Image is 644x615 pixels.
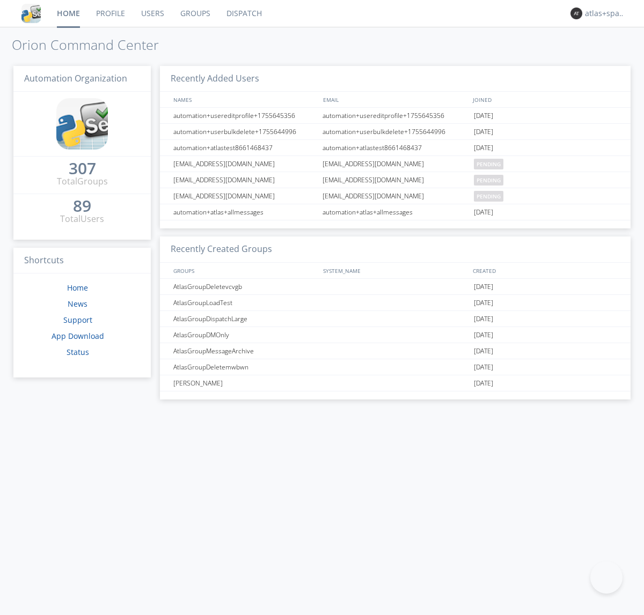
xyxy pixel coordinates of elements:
[171,327,319,343] div: AtlasGroupDMOnly
[21,4,41,23] img: cddb5a64eb264b2086981ab96f4c1ba7
[171,343,319,359] div: AtlasGroupMessageArchive
[160,156,631,172] a: [EMAIL_ADDRESS][DOMAIN_NAME][EMAIL_ADDRESS][DOMAIN_NAME]pending
[474,327,493,343] span: [DATE]
[171,140,319,155] div: automation+atlastest8661468437
[56,98,108,150] img: cddb5a64eb264b2086981ab96f4c1ba7
[69,163,96,174] div: 307
[171,279,319,294] div: AtlasGroupDeletevcvgb
[160,108,631,124] a: automation+usereditprofile+1755645356automation+usereditprofile+1755645356[DATE]
[73,201,91,213] a: 89
[171,108,319,123] div: automation+usereditprofile+1755645356
[160,236,631,263] h3: Recently Created Groups
[320,156,471,172] div: [EMAIL_ADDRESS][DOMAIN_NAME]
[171,263,318,278] div: GROUPS
[474,343,493,359] span: [DATE]
[160,295,631,311] a: AtlasGroupLoadTest[DATE]
[160,66,631,92] h3: Recently Added Users
[57,175,108,188] div: Total Groups
[171,359,319,375] div: AtlasGroupDeletemwbwn
[60,213,104,225] div: Total Users
[160,375,631,391] a: [PERSON_NAME][DATE]
[320,204,471,220] div: automation+atlas+allmessages
[160,124,631,140] a: automation+userbulkdelete+1755644996automation+userbulkdelete+1755644996[DATE]
[474,124,493,140] span: [DATE]
[24,72,127,84] span: Automation Organization
[585,8,625,19] div: atlas+spanish0002
[73,201,91,211] div: 89
[320,108,471,123] div: automation+usereditprofile+1755645356
[160,327,631,343] a: AtlasGroupDMOnly[DATE]
[590,561,623,594] iframe: Toggle Customer Support
[171,375,319,391] div: [PERSON_NAME]
[13,248,151,274] h3: Shortcuts
[470,92,620,107] div: JOINED
[160,204,631,220] a: automation+atlas+allmessagesautomation+atlas+allmessages[DATE]
[171,172,319,188] div: [EMAIL_ADDRESS][DOMAIN_NAME]
[160,311,631,327] a: AtlasGroupDispatchLarge[DATE]
[474,108,493,124] span: [DATE]
[320,263,470,278] div: SYSTEM_NAME
[474,359,493,375] span: [DATE]
[474,295,493,311] span: [DATE]
[52,331,104,341] a: App Download
[474,175,503,186] span: pending
[69,163,96,175] a: 307
[470,263,620,278] div: CREATED
[171,92,318,107] div: NAMES
[171,156,319,172] div: [EMAIL_ADDRESS][DOMAIN_NAME]
[474,159,503,169] span: pending
[68,299,87,309] a: News
[474,311,493,327] span: [DATE]
[474,279,493,295] span: [DATE]
[160,172,631,188] a: [EMAIL_ADDRESS][DOMAIN_NAME][EMAIL_ADDRESS][DOMAIN_NAME]pending
[320,188,471,204] div: [EMAIL_ADDRESS][DOMAIN_NAME]
[474,140,493,156] span: [DATE]
[63,315,92,325] a: Support
[67,283,88,293] a: Home
[171,188,319,204] div: [EMAIL_ADDRESS][DOMAIN_NAME]
[160,359,631,375] a: AtlasGroupDeletemwbwn[DATE]
[474,191,503,202] span: pending
[474,375,493,391] span: [DATE]
[171,124,319,139] div: automation+userbulkdelete+1755644996
[171,204,319,220] div: automation+atlas+allmessages
[160,343,631,359] a: AtlasGroupMessageArchive[DATE]
[320,92,470,107] div: EMAIL
[474,204,493,220] span: [DATE]
[320,172,471,188] div: [EMAIL_ADDRESS][DOMAIN_NAME]
[160,188,631,204] a: [EMAIL_ADDRESS][DOMAIN_NAME][EMAIL_ADDRESS][DOMAIN_NAME]pending
[160,140,631,156] a: automation+atlastest8661468437automation+atlastest8661468437[DATE]
[67,347,89,357] a: Status
[320,124,471,139] div: automation+userbulkdelete+1755644996
[160,279,631,295] a: AtlasGroupDeletevcvgb[DATE]
[570,8,582,19] img: 373638.png
[171,295,319,310] div: AtlasGroupLoadTest
[320,140,471,155] div: automation+atlastest8661468437
[171,311,319,327] div: AtlasGroupDispatchLarge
